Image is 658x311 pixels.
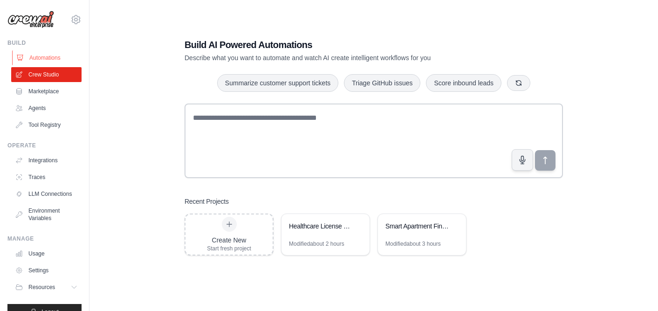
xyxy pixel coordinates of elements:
[185,53,498,62] p: Describe what you want to automate and watch AI create intelligent workflows for you
[7,11,54,28] img: Logo
[207,245,251,252] div: Start fresh project
[512,149,533,171] button: Click to speak your automation idea
[11,101,82,116] a: Agents
[289,221,353,231] div: Healthcare License Management & Compliance Automation
[289,240,344,248] div: Modified about 2 hours
[11,246,82,261] a: Usage
[11,263,82,278] a: Settings
[344,74,420,92] button: Triage GitHub issues
[11,117,82,132] a: Tool Registry
[11,153,82,168] a: Integrations
[11,187,82,201] a: LLM Connections
[207,235,251,245] div: Create New
[28,283,55,291] span: Resources
[7,142,82,149] div: Operate
[385,221,449,231] div: Smart Apartment Finder with Commute Analysis
[7,39,82,47] div: Build
[11,67,82,82] a: Crew Studio
[185,197,229,206] h3: Recent Projects
[11,280,82,295] button: Resources
[426,74,501,92] button: Score inbound leads
[7,235,82,242] div: Manage
[11,84,82,99] a: Marketplace
[385,240,441,248] div: Modified about 3 hours
[11,203,82,226] a: Environment Variables
[507,75,530,91] button: Get new suggestions
[11,170,82,185] a: Traces
[185,38,498,51] h1: Build AI Powered Automations
[217,74,338,92] button: Summarize customer support tickets
[12,50,82,65] a: Automations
